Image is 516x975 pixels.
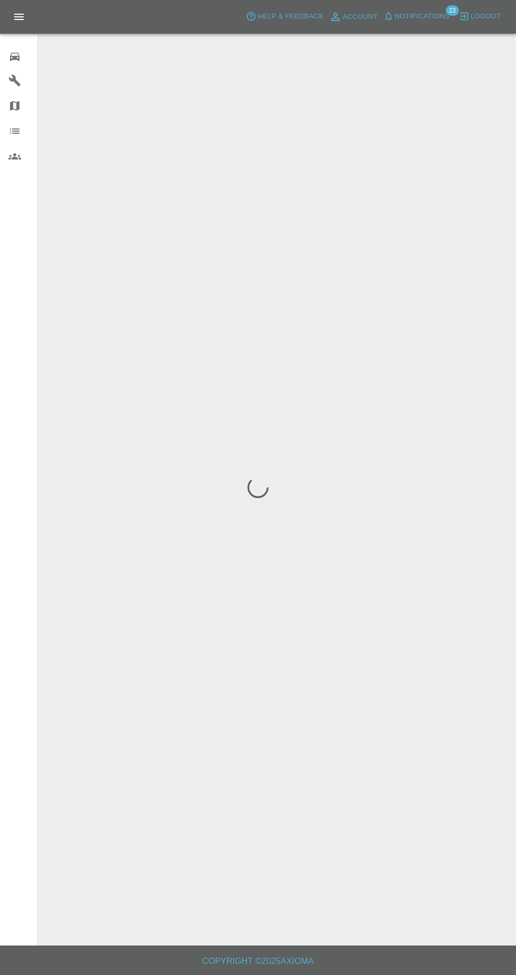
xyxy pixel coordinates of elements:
span: Notifications [395,11,450,23]
button: Help & Feedback [243,8,326,25]
span: Logout [471,11,501,23]
h6: Copyright © 2025 Axioma [8,954,508,969]
a: Account [326,8,381,25]
span: Help & Feedback [257,11,323,23]
button: Open drawer [6,4,32,29]
button: Logout [457,8,503,25]
button: Notifications [381,8,452,25]
span: 23 [445,5,459,16]
span: Account [343,11,378,23]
